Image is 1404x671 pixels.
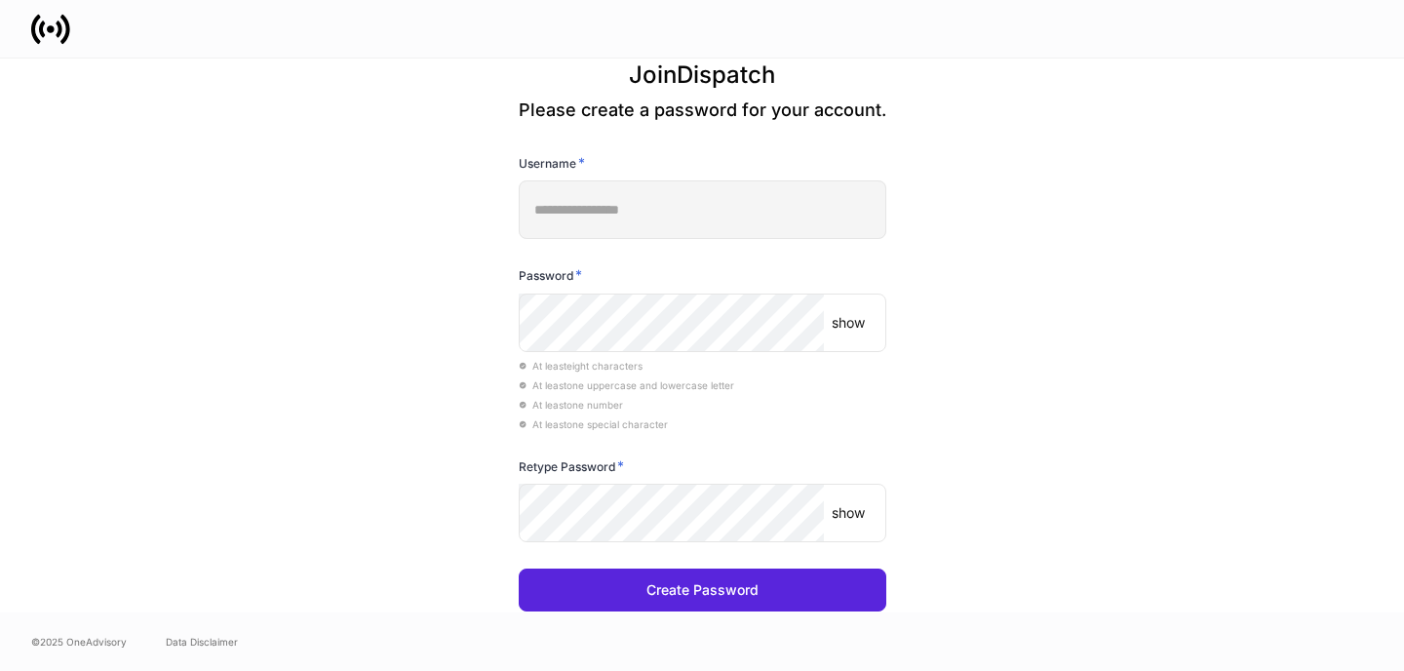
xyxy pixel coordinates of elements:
[166,634,238,650] a: Data Disclaimer
[519,399,623,411] span: At least one number
[31,634,127,650] span: © 2025 OneAdvisory
[832,313,865,333] p: show
[519,59,886,99] h3: Join Dispatch
[519,153,585,173] h6: Username
[519,456,624,476] h6: Retype Password
[519,418,668,430] span: At least one special character
[519,99,886,122] p: Please create a password for your account.
[519,569,886,612] button: Create Password
[646,583,759,597] div: Create Password
[519,360,643,372] span: At least eight characters
[832,503,865,523] p: show
[519,265,582,285] h6: Password
[519,379,734,391] span: At least one uppercase and lowercase letter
